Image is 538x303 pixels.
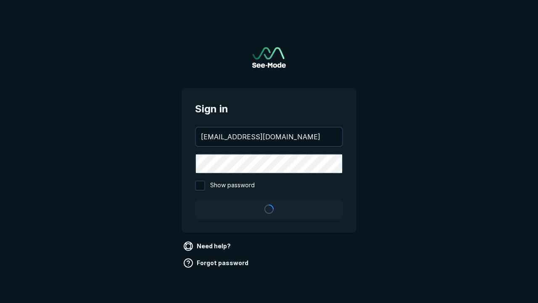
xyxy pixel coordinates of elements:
img: See-Mode Logo [252,47,286,68]
a: Go to sign in [252,47,286,68]
span: Sign in [195,101,343,117]
a: Need help? [182,239,234,253]
a: Forgot password [182,256,252,270]
input: your@email.com [196,128,342,146]
span: Show password [210,181,255,191]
